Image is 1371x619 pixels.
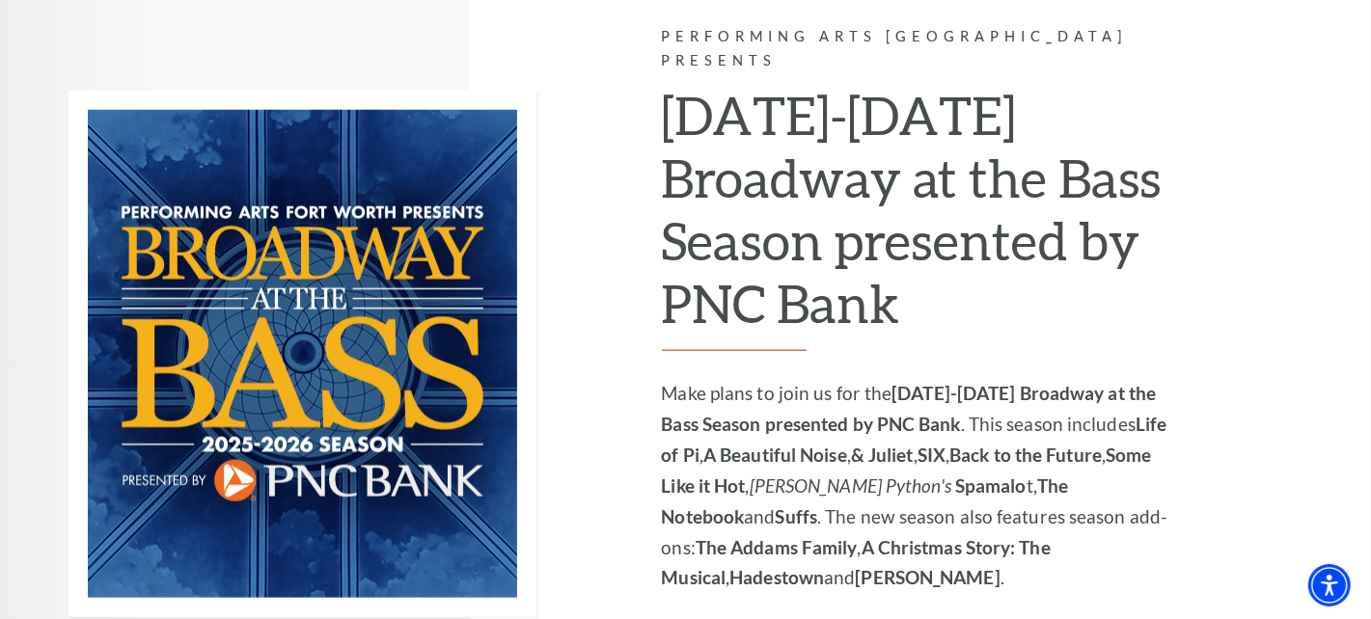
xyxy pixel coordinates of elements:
[1308,564,1351,606] div: Accessibility Menu
[662,444,1152,497] strong: Some Like it Hot
[776,505,818,527] strong: Suffs
[856,566,1001,588] strong: [PERSON_NAME]
[69,91,536,617] img: Performing Arts Fort Worth Presents
[750,474,951,497] em: [PERSON_NAME] Python's
[696,536,858,558] strong: The Addams Family
[662,474,1069,527] strong: The Notebook
[662,382,1157,435] strong: [DATE]-[DATE] Broadway at the Bass Season presented by PNC Bank
[955,474,1027,497] strong: Spamalo
[918,444,946,466] strong: SIX
[662,413,1167,466] strong: Life of Pi
[851,444,914,466] strong: & Juliet
[703,444,847,466] strong: A Beautiful Noise
[729,566,824,588] strong: Hadestown
[662,25,1178,73] p: Performing Arts [GEOGRAPHIC_DATA] Presents
[949,444,1102,466] strong: Back to the Future
[662,536,1051,589] strong: A Christmas Story: The Musical
[662,378,1178,594] p: Make plans to join us for the . This season includes , , , , , , t, and . The new season also fea...
[662,84,1178,350] h2: [DATE]-[DATE] Broadway at the Bass Season presented by PNC Bank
